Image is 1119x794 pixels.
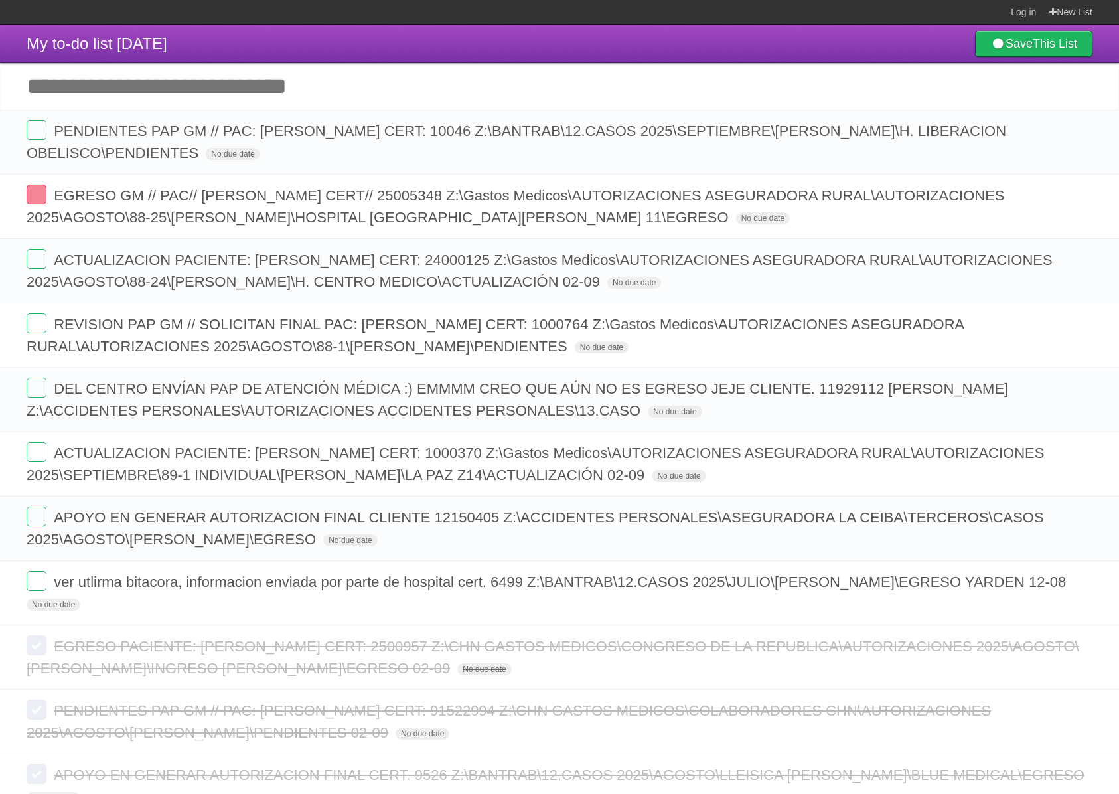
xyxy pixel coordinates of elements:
label: Done [27,635,46,655]
span: EGRESO GM // PAC// [PERSON_NAME] CERT// 25005348 Z:\Gastos Medicos\AUTORIZACIONES ASEGURADORA RUR... [27,187,1005,226]
span: No due date [27,599,80,611]
label: Done [27,764,46,784]
span: EGRESO PACIENTE: [PERSON_NAME] CERT: 2500957 Z:\CHN GASTOS MEDICOS\CONGRESO DE LA REPUBLICA\AUTOR... [27,638,1079,676]
label: Done [27,120,46,140]
span: APOYO EN GENERAR AUTORIZACION FINAL CERT. 9526 Z:\BANTRAB\12.CASOS 2025\AGOSTO\LLEISICA [PERSON_N... [54,767,1088,783]
label: Done [27,442,46,462]
span: No due date [607,277,661,289]
span: No due date [206,148,260,160]
span: ACTUALIZACION PACIENTE: [PERSON_NAME] CERT: 1000370 Z:\Gastos Medicos\AUTORIZACIONES ASEGURADORA ... [27,445,1044,483]
span: No due date [652,470,706,482]
span: No due date [323,534,377,546]
label: Done [27,378,46,398]
label: Done [27,700,46,720]
label: Done [27,249,46,269]
label: Done [27,313,46,333]
label: Done [27,571,46,591]
span: No due date [396,728,449,740]
span: PENDIENTES PAP GM // PAC: [PERSON_NAME] CERT: 10046 Z:\BANTRAB\12.CASOS 2025\SEPTIEMBRE\[PERSON_N... [27,123,1006,161]
span: No due date [736,212,790,224]
span: No due date [457,663,511,675]
label: Done [27,507,46,526]
span: DEL CENTRO ENVÍAN PAP DE ATENCIÓN MÉDICA :) EMMMM CREO QUE AÚN NO ES EGRESO JEJE CLIENTE. 1192911... [27,380,1008,419]
span: ver utlirma bitacora, informacion enviada por parte de hospital cert. 6499 Z:\BANTRAB\12.CASOS 20... [54,574,1069,590]
span: REVISION PAP GM // SOLICITAN FINAL PAC: [PERSON_NAME] CERT: 1000764 Z:\Gastos Medicos\AUTORIZACIO... [27,316,964,355]
span: ACTUALIZACION PACIENTE: [PERSON_NAME] CERT: 24000125 Z:\Gastos Medicos\AUTORIZACIONES ASEGURADORA... [27,252,1053,290]
a: SaveThis List [975,31,1092,57]
b: This List [1033,37,1077,50]
span: APOYO EN GENERAR AUTORIZACION FINAL CLIENTE 12150405 Z:\ACCIDENTES PERSONALES\ASEGURADORA LA CEIB... [27,509,1044,548]
span: No due date [575,341,629,353]
span: My to-do list [DATE] [27,35,167,52]
label: Done [27,185,46,204]
span: No due date [648,406,702,418]
span: PENDIENTES PAP GM // PAC: [PERSON_NAME] CERT: 91522994 Z:\CHN GASTOS MEDICOS\COLABORADORES CHN\AU... [27,702,991,741]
